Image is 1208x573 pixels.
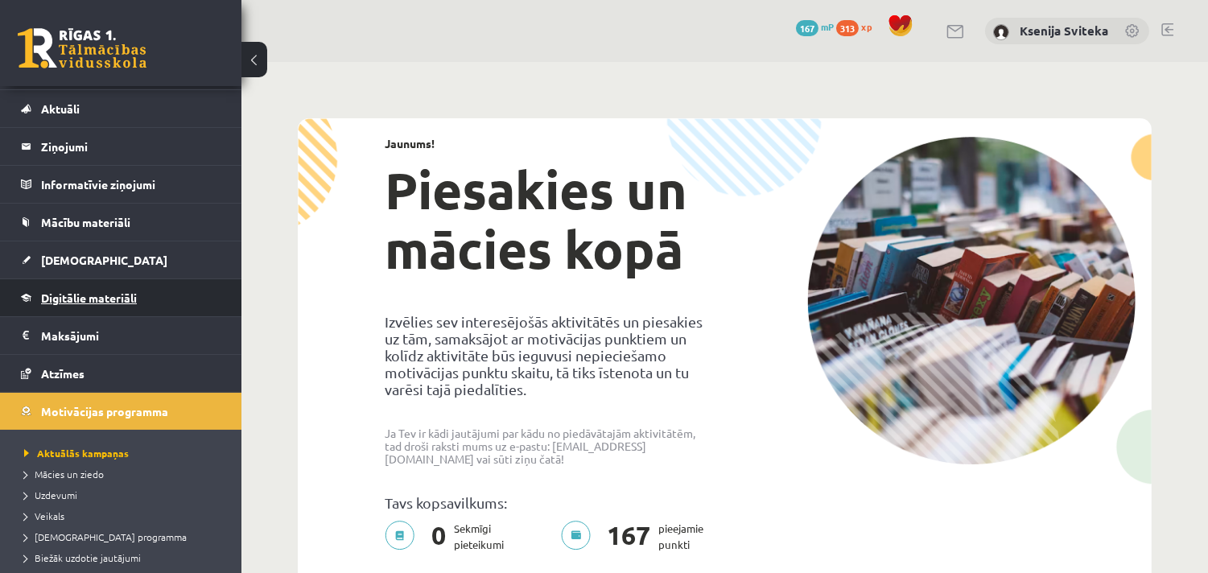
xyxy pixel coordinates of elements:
[24,446,225,460] a: Aktuālās kampaņas
[385,136,435,150] strong: Jaunums!
[24,488,77,501] span: Uzdevumi
[41,291,137,305] span: Digitālie materiāli
[24,509,225,523] a: Veikals
[24,468,104,480] span: Mācies un ziedo
[24,550,225,565] a: Biežāk uzdotie jautājumi
[21,393,221,430] a: Motivācijas programma
[796,20,834,33] a: 167 mP
[600,521,659,553] span: 167
[21,279,221,316] a: Digitālie materiāli
[41,253,167,267] span: [DEMOGRAPHIC_DATA]
[24,467,225,481] a: Mācies un ziedo
[24,551,141,564] span: Biežāk uzdotie jautājumi
[21,166,221,203] a: Informatīvie ziņojumi
[21,128,221,165] a: Ziņojumi
[21,355,221,392] a: Atzīmes
[41,215,130,229] span: Mācību materiāli
[24,530,187,543] span: [DEMOGRAPHIC_DATA] programma
[41,366,85,381] span: Atzīmes
[24,447,129,460] span: Aktuālās kampaņas
[385,160,713,279] h1: Piesakies un mācies kopā
[821,20,834,33] span: mP
[561,521,714,553] p: pieejamie punkti
[21,204,221,241] a: Mācību materiāli
[385,521,513,553] p: Sekmīgi pieteikumi
[41,128,221,165] legend: Ziņojumi
[41,166,221,203] legend: Informatīvie ziņojumi
[21,241,221,278] a: [DEMOGRAPHIC_DATA]
[796,20,818,36] span: 167
[24,530,225,544] a: [DEMOGRAPHIC_DATA] programma
[861,20,872,33] span: xp
[385,427,713,465] p: Ja Tev ir kādi jautājumi par kādu no piedāvātajām aktivitātēm, tad droši raksti mums uz e-pastu: ...
[1020,23,1108,39] a: Ksenija Sviteka
[807,137,1136,464] img: campaign-image-1c4f3b39ab1f89d1fca25a8facaab35ebc8e40cf20aedba61fd73fb4233361ac.png
[836,20,859,36] span: 313
[385,494,713,511] p: Tavs kopsavilkums:
[836,20,880,33] a: 313 xp
[21,317,221,354] a: Maksājumi
[24,488,225,502] a: Uzdevumi
[18,28,146,68] a: Rīgas 1. Tālmācības vidusskola
[41,101,80,116] span: Aktuāli
[385,313,713,398] p: Izvēlies sev interesējošās aktivitātēs un piesakies uz tām, samaksājot ar motivācijas punktiem un...
[41,404,168,418] span: Motivācijas programma
[423,521,454,553] span: 0
[993,24,1009,40] img: Ksenija Sviteka
[21,90,221,127] a: Aktuāli
[24,509,64,522] span: Veikals
[41,317,221,354] legend: Maksājumi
